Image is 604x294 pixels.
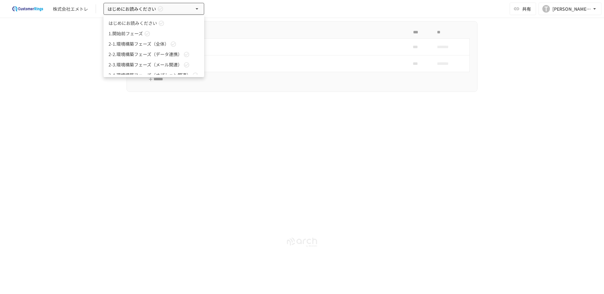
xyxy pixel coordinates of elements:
[109,30,143,37] span: 1.開始前フェーズ
[109,51,182,58] span: 2-2.環境構築フェーズ（データ連携）
[109,72,191,78] span: 2-4.環境構築フェーズ（オプション関連）
[109,61,182,68] span: 2-3.環境構築フェーズ（メール関連）
[109,20,157,26] span: はじめにお読みください
[109,41,169,47] span: 2-1.環境構築フェーズ（全体）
